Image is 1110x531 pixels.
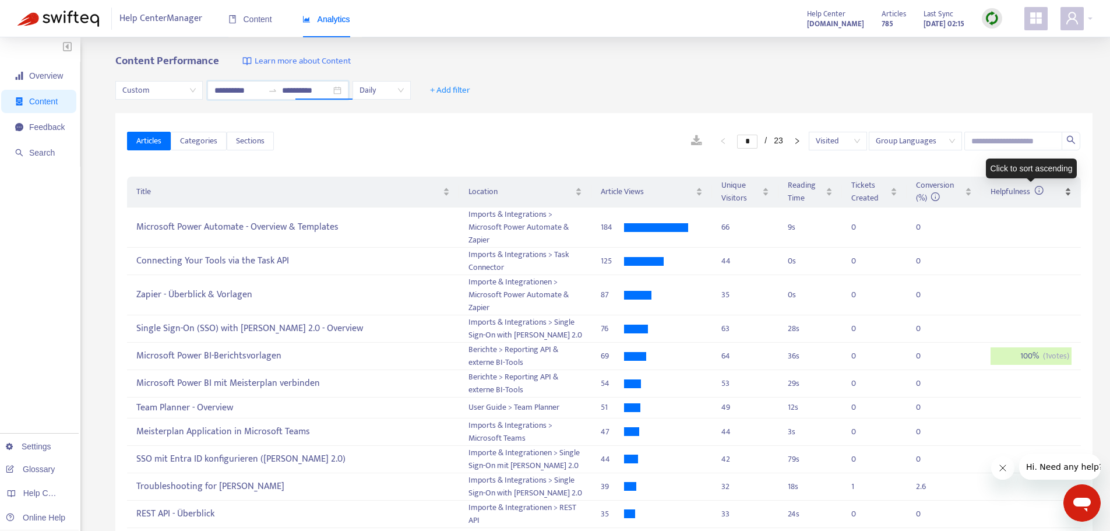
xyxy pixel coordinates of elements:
[788,401,833,414] div: 12 s
[788,322,833,335] div: 28 s
[15,123,23,131] span: message
[721,480,769,493] div: 32
[227,132,274,150] button: Sections
[851,221,875,234] div: 0
[737,134,783,148] li: 1/23
[720,138,727,145] span: left
[721,221,769,234] div: 66
[430,83,470,97] span: + Add filter
[851,289,875,301] div: 0
[255,55,351,68] span: Learn more about Content
[788,221,833,234] div: 9 s
[721,289,769,301] div: 35
[916,221,939,234] div: 0
[985,11,999,26] img: sync.dc5367851b00ba804db3.png
[601,255,624,268] div: 125
[1019,454,1101,480] iframe: Nachricht vom Unternehmen
[712,177,778,208] th: Unique Visitors
[459,398,592,419] td: User Guide > Team Planner
[991,456,1014,480] iframe: Nachricht schließen
[136,347,449,366] div: Microsoft Power BI-Berichtsvorlagen
[764,136,767,145] span: /
[7,8,84,17] span: Hi. Need any help?
[842,177,906,208] th: Tickets Created
[788,134,806,148] li: Next Page
[421,81,479,100] button: + Add filter
[6,513,65,522] a: Online Help
[591,177,712,208] th: Article Views
[851,480,875,493] div: 1
[788,134,806,148] button: right
[986,159,1077,178] div: Click to sort ascending
[807,17,864,30] strong: [DOMAIN_NAME]
[136,504,449,523] div: REST API - Überblick
[601,289,624,301] div: 87
[916,480,939,493] div: 2.6
[459,501,592,528] td: Importe & Integrationen > REST API
[876,132,955,150] span: Group Languages
[851,350,875,363] div: 0
[236,135,265,147] span: Sections
[788,255,833,268] div: 0 s
[29,148,55,157] span: Search
[15,149,23,157] span: search
[601,322,624,335] div: 76
[788,350,833,363] div: 36 s
[136,374,449,393] div: Microsoft Power BI mit Meisterplan verbinden
[1065,11,1079,25] span: user
[601,350,624,363] div: 69
[916,377,939,390] div: 0
[242,57,252,66] img: image-link
[136,477,449,496] div: Troubleshooting for [PERSON_NAME]
[807,8,845,20] span: Help Center
[127,132,171,150] button: Articles
[29,122,65,132] span: Feedback
[924,17,964,30] strong: [DATE] 02:15
[788,425,833,438] div: 3 s
[721,401,769,414] div: 49
[459,315,592,343] td: Imports & Integrations > Single Sign-On with [PERSON_NAME] 2.0
[119,8,202,30] span: Help Center Manager
[916,178,954,205] span: Conversion (%)
[127,177,459,208] th: Title
[302,15,350,24] span: Analytics
[851,425,875,438] div: 0
[851,401,875,414] div: 0
[714,134,732,148] li: Previous Page
[601,425,624,438] div: 47
[916,289,939,301] div: 0
[122,82,196,99] span: Custom
[924,8,953,20] span: Last Sync
[136,422,449,441] div: Meisterplan Application in Microsoft Teams
[991,347,1072,365] div: 100 %
[1063,484,1101,522] iframe: Schaltfläche zum Öffnen des Messaging-Fensters
[459,208,592,248] td: Imports & Integrations > Microsoft Power Automate & Zapier
[788,508,833,521] div: 24 s
[788,480,833,493] div: 18 s
[136,398,449,417] div: Team Planner - Overview
[468,185,573,198] span: Location
[6,442,51,451] a: Settings
[459,473,592,501] td: Imports & Integrations > Single Sign-On with [PERSON_NAME] 2.0
[816,132,860,150] span: Visited
[601,185,693,198] span: Article Views
[721,508,769,521] div: 33
[228,15,237,23] span: book
[601,508,624,521] div: 35
[851,453,875,466] div: 0
[268,86,277,95] span: to
[459,446,592,473] td: Importe & Integrationen > Single Sign-On mit [PERSON_NAME] 2.0
[916,322,939,335] div: 0
[721,453,769,466] div: 42
[916,350,939,363] div: 0
[721,255,769,268] div: 44
[851,322,875,335] div: 0
[136,319,449,339] div: Single Sign-On (SSO) with [PERSON_NAME] 2.0 - Overview
[459,275,592,315] td: Importe & Integrationen > Microsoft Power Automate & Zapier
[136,218,449,237] div: Microsoft Power Automate - Overview & Templates
[788,179,823,205] span: Reading Time
[6,465,55,474] a: Glossary
[851,508,875,521] div: 0
[851,255,875,268] div: 0
[136,449,449,469] div: SSO mit Entra ID konfigurieren ([PERSON_NAME] 2.0)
